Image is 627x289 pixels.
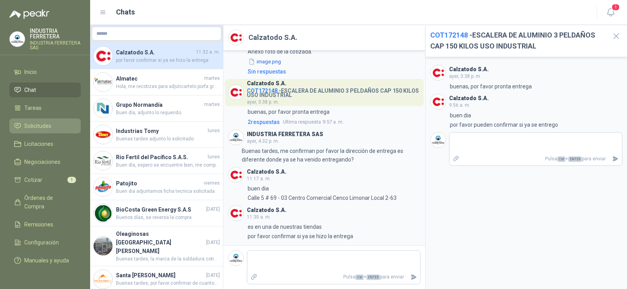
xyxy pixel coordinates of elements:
span: Manuales y ayuda [24,256,69,265]
h4: Oleaginosas [GEOGRAPHIC_DATA][PERSON_NAME] [116,230,205,255]
img: Company Logo [94,270,112,289]
span: Ultima respuesta [283,118,321,126]
span: Órdenes de Compra [24,194,73,211]
button: Enviar [407,270,420,284]
h4: Patojito [116,179,202,188]
p: por favor confirmar si ya se hizo la entrega [248,232,353,241]
a: Chat [9,83,81,97]
span: 1 [67,177,76,183]
span: ayer, 3:38 p. m. [247,99,279,105]
img: Company Logo [94,204,112,223]
h3: Calzatodo S.A. [449,96,489,101]
a: Company LogoGrupo NormandíamartesBuen día, adjunto lo requerido. [90,95,223,122]
a: 2respuestasUltima respuesta9:57 a. m. [246,118,420,126]
label: Adjuntar archivos [449,152,463,166]
h4: Grupo Normandía [116,101,203,109]
a: Sin respuestas [246,67,420,76]
a: Company LogoAlmatecmartesHola, me recotizas para adjuticartelo porfa gracias [90,69,223,95]
p: por favor pueden confirmar si ya se entrego [450,120,558,129]
span: 2 respuesta s [248,118,280,126]
button: Enviar [609,152,622,166]
span: lunes [208,127,220,135]
a: Órdenes de Compra [9,190,81,214]
img: Company Logo [94,237,112,255]
p: buenas, por favor pronta entrega [248,108,330,116]
button: 1 [603,5,618,20]
a: Remisiones [9,217,81,232]
span: Configuración [24,238,59,247]
h4: Industrias Tomy [116,127,206,135]
span: Buenas tardes, la marca de la soldadura cotizada es PREMIUM WELD [116,255,220,263]
span: ayer, 4:32 p. m. [247,138,279,144]
a: Negociaciones [9,154,81,169]
h4: Calzatodo S.A. [116,48,194,57]
img: Company Logo [228,85,243,100]
a: Cotizar1 [9,172,81,187]
img: Company Logo [94,73,112,92]
span: ayer, 3:38 p. m. [449,74,481,79]
a: Company LogoPatojitoviernesBuen dia adjuntamos ficha tecnica solicitada [90,174,223,200]
img: Company Logo [94,47,112,65]
span: Cotizar [24,176,42,184]
p: es en una de nuestras tiendas [248,223,322,231]
a: Company LogoBioCosta Green Energy S.A.S[DATE]Buenos días, se reversa la compra [90,200,223,226]
a: Tareas [9,101,81,115]
div: Sin respuestas [248,67,286,76]
span: Ctrl [355,275,364,280]
a: Configuración [9,235,81,250]
span: Hola, me recotizas para adjuticartelo porfa gracias [116,83,220,90]
a: Manuales y ayuda [9,253,81,268]
span: Buen día, espero se encuentre bien, me comparte foto por favor de la referencia cotizada [116,162,220,169]
img: Company Logo [431,65,446,80]
span: martes [204,75,220,82]
img: Company Logo [228,167,243,182]
span: Inicio [24,68,37,76]
span: 11:32 a. m. [196,48,220,56]
p: Anexo foto de la cotizada. [248,47,312,56]
span: Chat [24,86,36,94]
span: [DATE] [206,206,220,213]
a: Company LogoOleaginosas [GEOGRAPHIC_DATA][PERSON_NAME][DATE]Buenas tardes, la marca de la soldadu... [90,226,223,266]
img: Company Logo [94,178,112,196]
a: Inicio [9,65,81,79]
span: ENTER [568,156,582,162]
p: INDUSTRIA FERRETERA [30,28,81,39]
h4: BioCosta Green Energy S.A.S [116,205,205,214]
span: 9:56 a. m. [449,102,470,108]
img: Company Logo [228,206,243,221]
h2: - ESCALERA DE ALUMINIO 3 PELDAÑOS CAP 150 KILOS USO INDUSTRIAL [430,30,605,52]
h3: Calzatodo S.A. [247,81,286,86]
span: 1 [611,4,620,11]
p: Buenas tardes, me confirman por favor la dirección de entrega es diferente donde ya se ha venido ... [242,147,420,164]
h4: Almatec [116,74,203,83]
img: Company Logo [228,251,243,266]
p: buen dia [248,184,269,193]
span: 11:17 a. m. [247,176,271,181]
p: Calle 5 # 69 - 03 Centro Comercial Cenco Limonar Local 2-63 [248,194,397,202]
span: Buen dia adjuntamos ficha tecnica solicitada [116,188,220,195]
span: Tareas [24,104,42,112]
button: image.png [248,57,282,66]
h4: Rio Fertil del Pacífico S.A.S. [116,153,206,162]
p: Pulsa + para enviar [261,270,407,284]
span: Remisiones [24,220,53,229]
h3: INDUSTRIA FERRETERA SAS [247,132,323,136]
img: Company Logo [431,94,446,109]
h1: Chats [116,7,135,18]
a: Company LogoRio Fertil del Pacífico S.A.S.lunesBuen día, espero se encuentre bien, me comparte fo... [90,148,223,174]
span: Ctrl [557,156,565,162]
img: Company Logo [431,133,446,147]
img: Company Logo [228,130,243,145]
h2: Calzatodo S.A. [248,32,297,43]
p: buenas, por favor pronta entrega [450,82,532,91]
span: lunes [208,153,220,161]
span: Buenos días, se reversa la compra [116,214,220,221]
span: Buenas tardes adjunto lo solicitado [116,135,220,143]
span: por favor confirmar si ya se hizo la entrega [116,57,220,64]
span: Solicitudes [24,122,51,130]
span: COT172148 [430,31,468,39]
img: Company Logo [10,32,25,47]
span: Buenas tardes, por favor confirmar de cuantos peldaños es la escalera que requieren. [116,280,220,287]
label: Adjuntar archivos [247,270,261,284]
span: COT172148 [247,88,277,94]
